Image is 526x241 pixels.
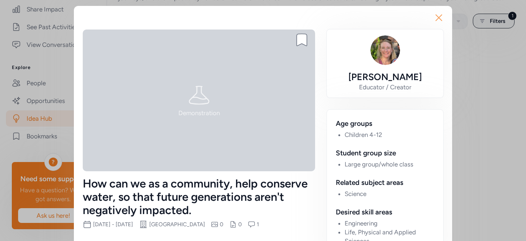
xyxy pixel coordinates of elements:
div: 1 [257,221,259,228]
li: Large group/whole class [345,160,434,169]
li: Children 4-12 [345,130,434,139]
div: [PERSON_NAME] [348,71,422,83]
div: Age groups [336,118,434,129]
div: [DATE] - [DATE] [93,221,133,228]
img: Avatar [370,35,400,65]
div: Demonstration [178,109,220,117]
li: Engineering [345,219,434,228]
div: 0 [238,221,242,228]
div: [GEOGRAPHIC_DATA] [149,221,205,228]
div: Desired skill areas [336,207,434,217]
div: How can we as a community, help conserve water, so that future generations aren't negatively impa... [83,177,315,217]
div: 0 [220,221,223,228]
li: Science [345,189,434,198]
div: Student group size [336,148,434,158]
div: Educator / Creator [359,83,411,92]
div: Related subject areas [336,178,434,188]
